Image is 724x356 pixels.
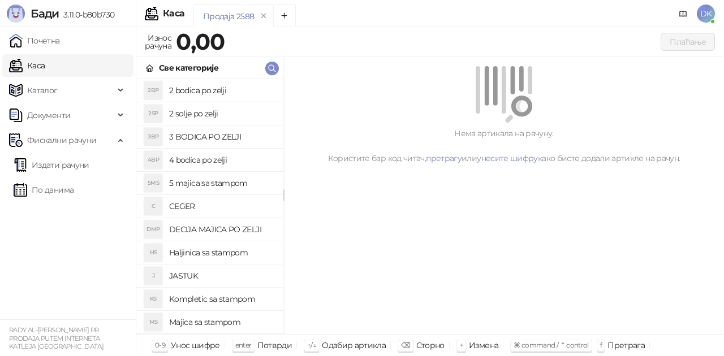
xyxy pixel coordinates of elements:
a: Почетна [9,29,60,52]
div: 4BP [144,151,162,169]
span: DK [697,5,715,23]
h4: Majica sa stampom [169,313,274,331]
h4: 2 bodica po zelji [169,81,274,99]
div: C [144,197,162,215]
h4: 5 majica sa stampom [169,174,274,192]
div: Претрага [607,338,645,353]
div: 2BP [144,81,162,99]
span: Документи [27,104,70,127]
div: DMP [144,220,162,238]
a: Каса [9,54,45,77]
div: Сторно [416,338,445,353]
div: 5MS [144,174,162,192]
div: KS [144,290,162,308]
div: Потврди [257,338,292,353]
button: Плаћање [661,33,715,51]
div: Каса [163,9,184,18]
div: Износ рачуна [143,31,174,53]
h4: 2 solje po zelji [169,105,274,123]
div: Одабир артикла [322,338,386,353]
h4: Haljinica sa stampom [169,244,274,262]
span: ↑/↓ [307,341,316,349]
span: 3.11.0-b80b730 [59,10,114,20]
a: претрагу [426,153,462,163]
small: RADY AL-[PERSON_NAME] PR PRODAJA PUTEM INTERNETA KATLEJA [GEOGRAPHIC_DATA] [9,326,104,350]
div: HS [144,244,162,262]
span: ⌘ command / ⌃ control [514,341,589,349]
span: ⌫ [401,341,410,349]
div: Продаја 2588 [203,10,254,23]
span: 0-9 [155,341,165,349]
h4: 3 BODICA PO ZELJI [169,128,274,146]
div: J [144,267,162,285]
a: Издати рачуни [14,154,89,176]
div: 2SP [144,105,162,123]
span: Каталог [27,79,58,102]
h4: JASTUK [169,267,274,285]
h4: Kompletic sa stampom [169,290,274,308]
a: По данима [14,179,74,201]
button: remove [256,11,271,21]
div: 3BP [144,128,162,146]
span: enter [235,341,252,349]
strong: 0,00 [176,28,225,55]
a: Документација [674,5,692,23]
img: Logo [7,5,25,23]
a: унесите шифру [477,153,538,163]
h4: DECIJA MAJICA PO ZELJI [169,220,274,238]
h4: CEGER [169,197,274,215]
button: Add tab [273,5,296,27]
span: f [600,341,602,349]
div: Измена [469,338,498,353]
span: Фискални рачуни [27,129,96,151]
div: Нема артикала на рачуну. Користите бар код читач, или како бисте додали артикле на рачун. [298,127,710,164]
div: grid [136,79,283,334]
div: Све категорије [159,62,218,74]
h4: 4 bodica po zelji [169,151,274,169]
span: + [460,341,463,349]
div: MS [144,313,162,331]
span: Бади [31,7,59,20]
div: Унос шифре [171,338,220,353]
